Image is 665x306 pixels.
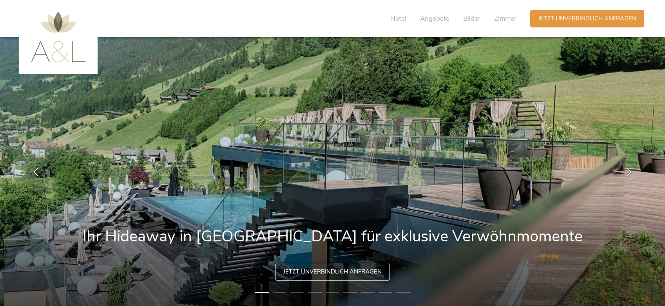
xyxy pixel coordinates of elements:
span: Bilder [463,14,480,23]
span: Jetzt unverbindlich anfragen [283,268,382,276]
img: AMONTI & LUNARIS Wellnessresort [31,12,86,62]
span: Hotel [390,14,406,23]
span: Jetzt unverbindlich anfragen [538,14,636,23]
span: Angebote [420,14,449,23]
span: Zimmer [494,14,516,23]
